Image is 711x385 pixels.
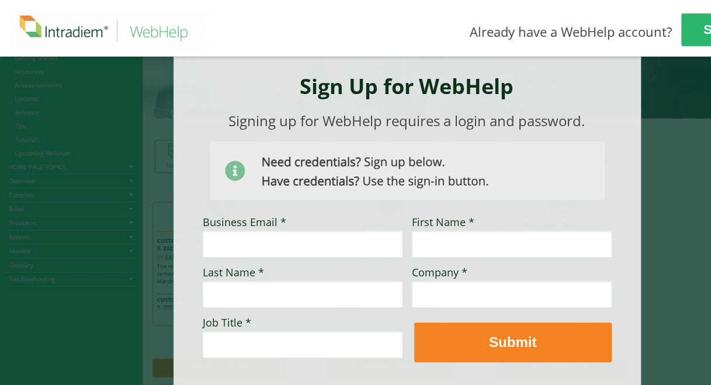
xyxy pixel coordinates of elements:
[412,215,474,229] span: First Name *
[203,215,286,229] span: Business Email *
[203,265,264,279] span: Last Name *
[489,334,536,350] strong: Submit
[210,141,605,200] img: Need Credentials? Sign up below. Have Credentials? Use the sign-in button.
[228,111,585,130] span: Signing up for WebHelp requires a login and password.
[203,315,251,329] span: Job Title *
[414,322,612,362] button: Submit
[470,23,672,40] span: Already have a WebHelp account?
[300,72,514,100] strong: Sign Up for WebHelp
[412,265,467,279] span: Company *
